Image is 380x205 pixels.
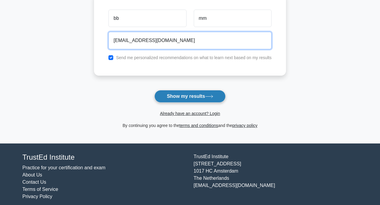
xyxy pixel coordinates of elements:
a: Already have an account? Login [160,111,220,116]
input: Last name [194,10,272,27]
a: terms and conditions [179,123,218,128]
div: TrustEd Institute [STREET_ADDRESS] 1017 HC Amsterdam The Netherlands [EMAIL_ADDRESS][DOMAIN_NAME] [190,153,361,200]
input: Email [108,32,272,49]
a: privacy policy [232,123,257,128]
label: Send me personalized recommendations on what to learn next based on my results [116,55,272,60]
a: Terms of Service [23,187,58,192]
button: Show my results [154,90,225,103]
input: First name [108,10,186,27]
a: About Us [23,172,42,177]
h4: TrustEd Institute [23,153,187,162]
a: Privacy Policy [23,194,53,199]
a: Practice for your certification and exam [23,165,106,170]
div: By continuing you agree to the and the [90,122,290,129]
a: Contact Us [23,179,46,185]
